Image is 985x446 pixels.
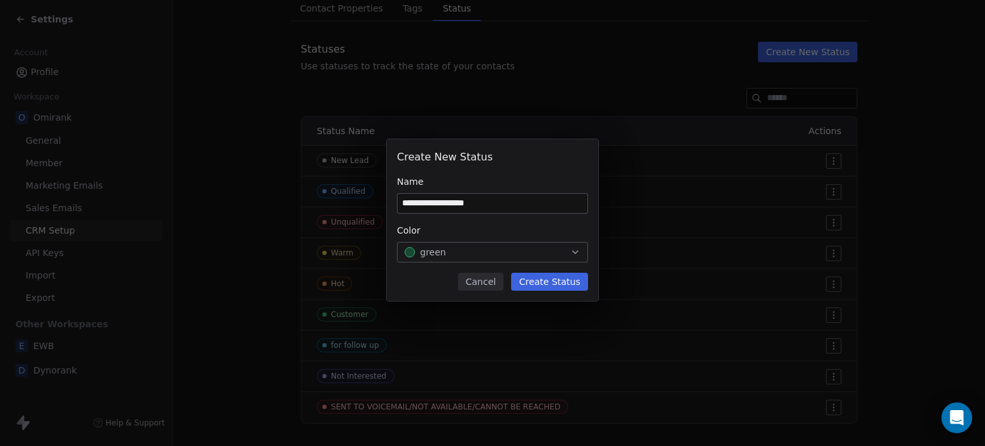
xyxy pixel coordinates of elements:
button: Create Status [511,273,588,291]
div: Create New Status [397,150,588,165]
span: green [420,246,446,259]
div: Name [397,175,588,188]
div: Color [397,224,588,237]
button: Cancel [458,273,503,291]
button: green [397,242,588,262]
